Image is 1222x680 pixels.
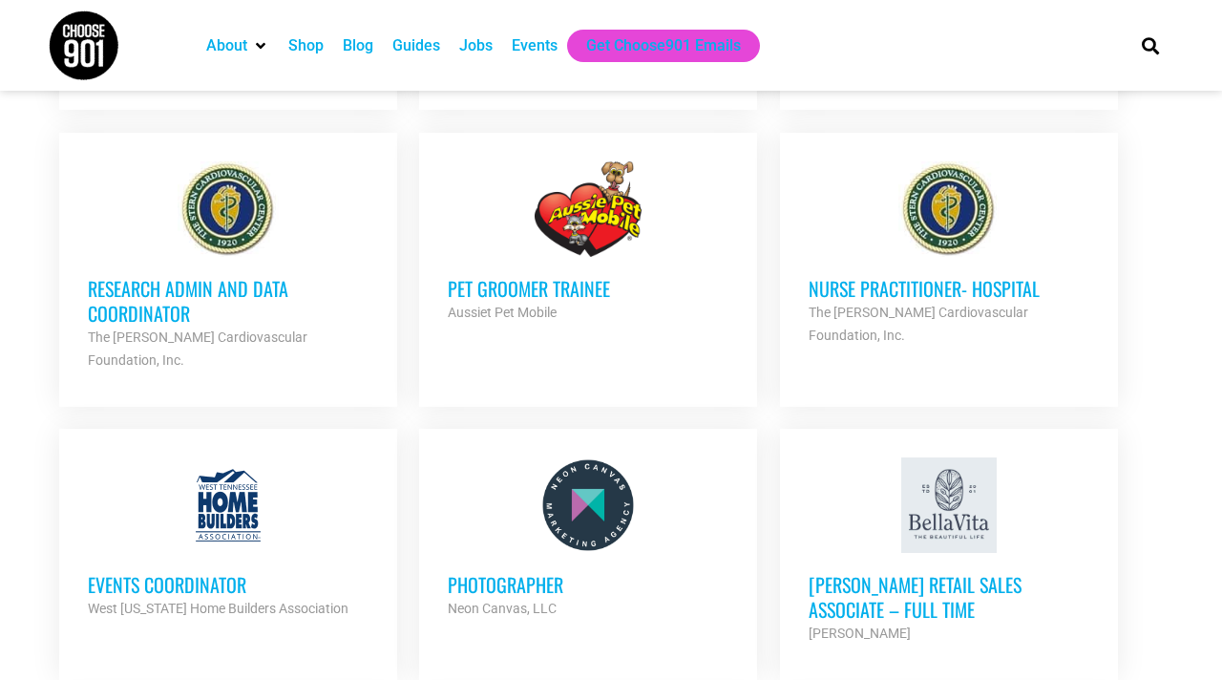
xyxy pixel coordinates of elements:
a: Events Coordinator West [US_STATE] Home Builders Association [59,429,397,648]
a: Get Choose901 Emails [586,34,741,57]
a: Jobs [459,34,493,57]
strong: West [US_STATE] Home Builders Association [88,601,348,616]
a: Nurse Practitioner- Hospital The [PERSON_NAME] Cardiovascular Foundation, Inc. [780,133,1118,375]
a: [PERSON_NAME] Retail Sales Associate – Full Time [PERSON_NAME] [780,429,1118,673]
a: Events [512,34,558,57]
strong: Aussiet Pet Mobile [448,305,557,320]
strong: Neon Canvas, LLC [448,601,557,616]
a: Guides [392,34,440,57]
strong: The [PERSON_NAME] Cardiovascular Foundation, Inc. [88,329,307,368]
strong: [PERSON_NAME] [809,626,911,641]
a: Shop [288,34,324,57]
h3: Research Admin and Data Coordinator [88,276,369,326]
h3: Nurse Practitioner- Hospital [809,276,1089,301]
a: Research Admin and Data Coordinator The [PERSON_NAME] Cardiovascular Foundation, Inc. [59,133,397,400]
nav: Main nav [197,30,1109,62]
h3: Events Coordinator [88,572,369,597]
h3: Pet Groomer Trainee [448,276,728,301]
a: Pet Groomer Trainee Aussiet Pet Mobile [419,133,757,352]
a: Blog [343,34,373,57]
h3: [PERSON_NAME] Retail Sales Associate – Full Time [809,572,1089,622]
a: About [206,34,247,57]
strong: The [PERSON_NAME] Cardiovascular Foundation, Inc. [809,305,1028,343]
h3: Photographer [448,572,728,597]
a: Photographer Neon Canvas, LLC [419,429,757,648]
div: Search [1135,30,1167,61]
div: About [197,30,279,62]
